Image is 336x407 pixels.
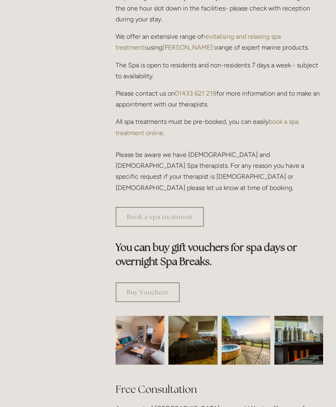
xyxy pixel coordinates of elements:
[116,241,299,268] strong: You can buy gift vouchers for spa days or overnight Spa Breaks.
[162,44,216,51] a: [PERSON_NAME]'s
[116,382,323,397] h2: Free Consultation
[116,31,323,53] p: We offer an extensive range of using range of expert marine products.
[116,282,180,302] a: Buy Vouchers
[156,316,230,365] img: Spa room, Losehill House Hotel and Spa
[104,316,177,365] img: Waiting room, spa room, Losehill House Hotel and Spa
[116,116,323,193] p: All spa treatments must be pre-booked, you can easily . Please be aware we have [DEMOGRAPHIC_DATA...
[175,90,216,97] a: 01433 621 219
[116,88,323,110] p: Please contact us on for more information and to make an appointment with our therapists.
[222,316,270,365] img: Outdoor jacuzzi with a view of the Peak District, Losehill House Hotel and Spa
[116,207,204,227] a: Book a spa treatment
[116,118,300,136] a: book a spa treatment online
[116,60,323,81] p: The Spa is open to residents and non-residents 7 days a week - subject to availability.
[262,316,335,365] img: Body creams in the spa room, Losehill House Hotel and Spa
